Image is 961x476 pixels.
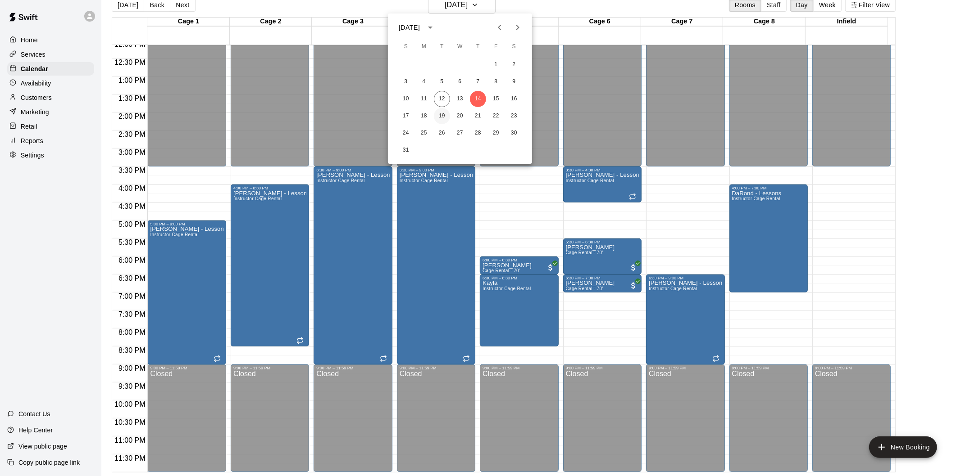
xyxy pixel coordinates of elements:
button: 22 [488,108,504,124]
button: 13 [452,91,468,107]
button: 6 [452,74,468,90]
button: 29 [488,125,504,141]
button: 31 [398,142,414,158]
span: Sunday [398,38,414,56]
button: 14 [470,91,486,107]
div: [DATE] [399,23,420,32]
button: 12 [434,91,450,107]
span: Tuesday [434,38,450,56]
button: 4 [416,74,432,90]
button: 11 [416,91,432,107]
button: 24 [398,125,414,141]
button: 23 [506,108,522,124]
button: 16 [506,91,522,107]
span: Wednesday [452,38,468,56]
button: 8 [488,74,504,90]
span: Friday [488,38,504,56]
button: 27 [452,125,468,141]
button: 3 [398,74,414,90]
span: Saturday [506,38,522,56]
span: Monday [416,38,432,56]
button: 15 [488,91,504,107]
button: 1 [488,57,504,73]
button: 19 [434,108,450,124]
button: 21 [470,108,486,124]
button: 9 [506,74,522,90]
button: 30 [506,125,522,141]
button: 7 [470,74,486,90]
button: 28 [470,125,486,141]
button: 10 [398,91,414,107]
button: 5 [434,74,450,90]
button: calendar view is open, switch to year view [423,20,438,35]
button: Next month [509,18,527,36]
button: 17 [398,108,414,124]
button: 26 [434,125,450,141]
span: Thursday [470,38,486,56]
button: 25 [416,125,432,141]
button: 2 [506,57,522,73]
button: 18 [416,108,432,124]
button: 20 [452,108,468,124]
button: Previous month [491,18,509,36]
